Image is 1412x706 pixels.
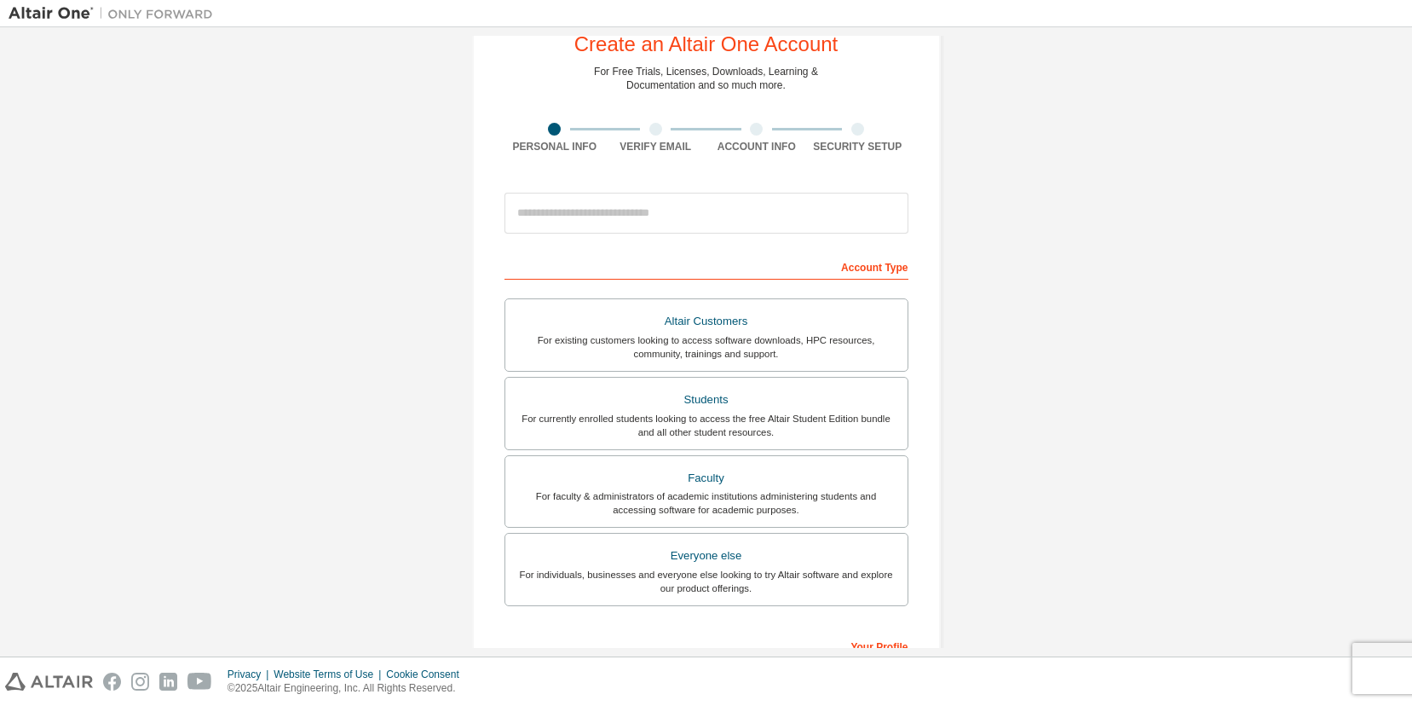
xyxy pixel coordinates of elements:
[516,333,897,361] div: For existing customers looking to access software downloads, HPC resources, community, trainings ...
[594,65,818,92] div: For Free Trials, Licenses, Downloads, Learning & Documentation and so much more.
[187,673,212,691] img: youtube.svg
[504,252,908,280] div: Account Type
[516,544,897,568] div: Everyone else
[807,140,908,153] div: Security Setup
[516,412,897,439] div: For currently enrolled students looking to access the free Altair Student Edition bundle and all ...
[574,34,839,55] div: Create an Altair One Account
[605,140,706,153] div: Verify Email
[516,489,897,517] div: For faculty & administrators of academic institutions administering students and accessing softwa...
[516,388,897,412] div: Students
[504,632,908,659] div: Your Profile
[274,668,386,681] div: Website Terms of Use
[228,668,274,681] div: Privacy
[9,5,222,22] img: Altair One
[103,673,121,691] img: facebook.svg
[159,673,177,691] img: linkedin.svg
[386,668,469,681] div: Cookie Consent
[516,568,897,595] div: For individuals, businesses and everyone else looking to try Altair software and explore our prod...
[504,140,606,153] div: Personal Info
[516,466,897,490] div: Faculty
[228,681,470,696] p: © 2025 Altair Engineering, Inc. All Rights Reserved.
[706,140,808,153] div: Account Info
[516,310,897,333] div: Altair Customers
[131,673,149,691] img: instagram.svg
[5,673,93,691] img: altair_logo.svg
